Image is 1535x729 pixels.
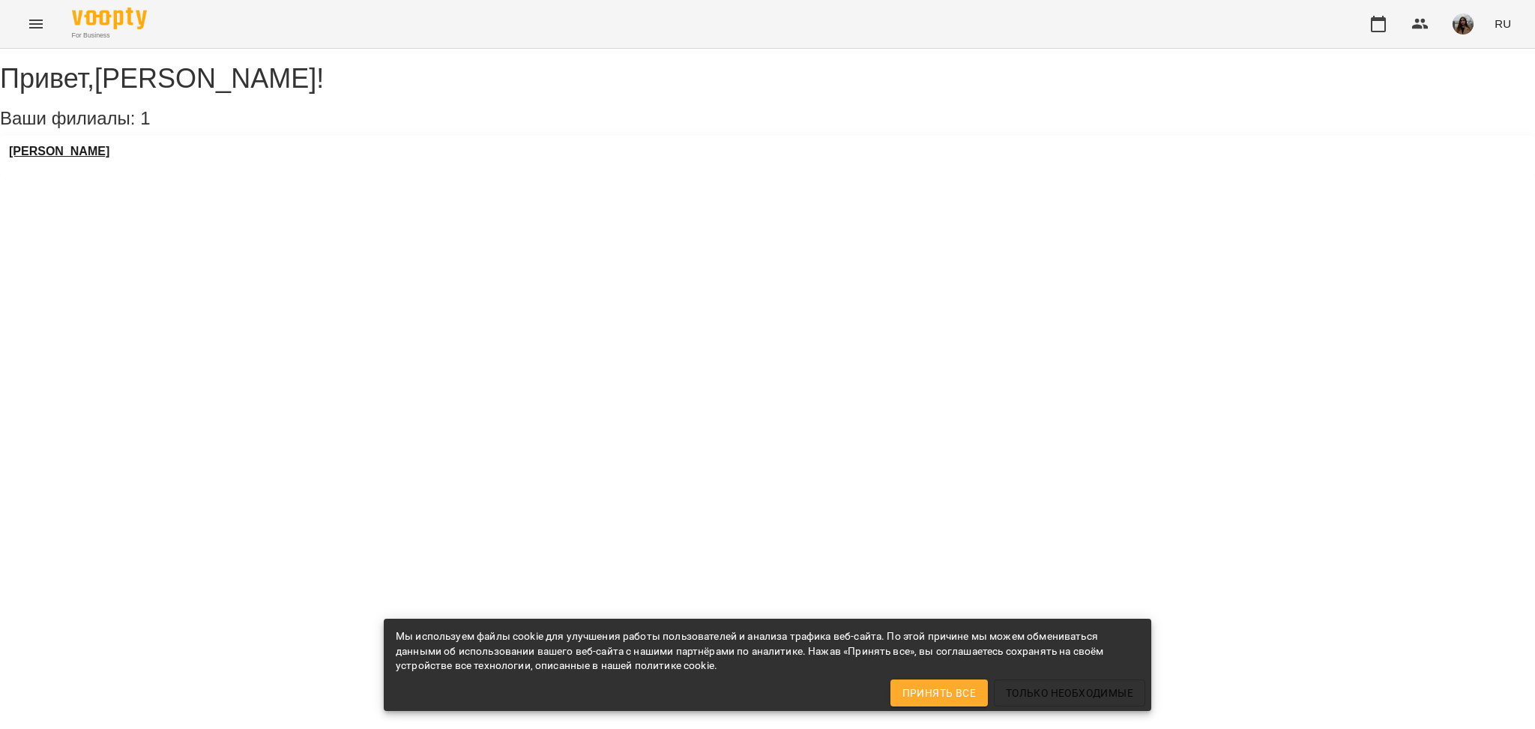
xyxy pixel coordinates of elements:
button: Menu [18,6,54,42]
span: 1 [140,108,150,128]
a: [PERSON_NAME] [9,145,109,158]
img: Voopty Logo [72,7,147,29]
span: RU [1495,16,1511,31]
img: cf3ea0a0c680b25cc987e5e4629d86f3.jpg [1453,13,1474,34]
span: For Business [72,31,147,40]
button: RU [1489,10,1517,37]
